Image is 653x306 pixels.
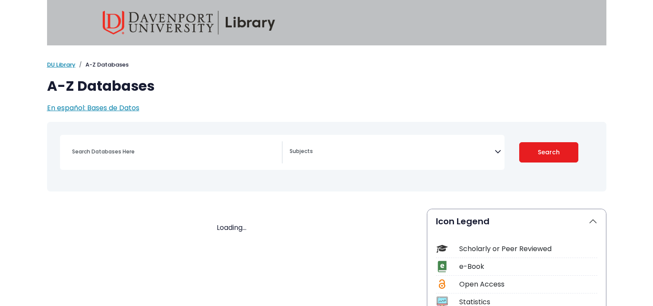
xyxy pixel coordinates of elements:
div: Scholarly or Peer Reviewed [459,244,597,254]
h1: A-Z Databases [47,78,606,94]
div: Open Access [459,279,597,290]
button: Icon Legend [427,209,606,233]
nav: breadcrumb [47,61,606,69]
div: e-Book [459,261,597,272]
input: Search database by title or keyword [67,145,282,158]
textarea: Search [290,149,495,156]
nav: Search filters [47,122,606,191]
img: Icon Scholarly or Peer Reviewed [436,243,448,255]
div: Loading... [47,223,416,233]
img: Davenport University Library [103,11,275,35]
button: Submit for Search Results [519,142,578,163]
img: Icon Open Access [437,278,448,290]
img: Icon e-Book [436,261,448,272]
li: A-Z Databases [76,61,129,69]
a: DU Library [47,61,76,69]
a: En español: Bases de Datos [47,103,139,113]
